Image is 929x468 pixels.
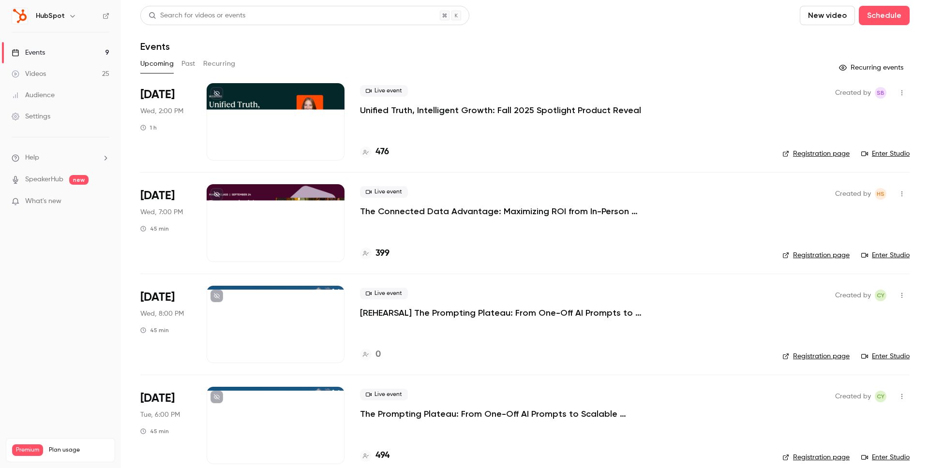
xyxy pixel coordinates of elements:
[12,153,109,163] li: help-dropdown-opener
[12,112,50,121] div: Settings
[861,453,910,462] a: Enter Studio
[25,175,63,185] a: SpeakerHub
[12,69,46,79] div: Videos
[375,449,390,462] h4: 494
[782,250,850,260] a: Registration page
[360,146,389,159] a: 476
[140,391,175,406] span: [DATE]
[12,444,43,456] span: Premium
[360,348,381,361] a: 0
[25,153,39,163] span: Help
[375,348,381,361] h4: 0
[140,56,174,72] button: Upcoming
[140,410,180,420] span: Tue, 6:00 PM
[877,188,884,200] span: HS
[835,60,910,75] button: Recurring events
[12,8,28,24] img: HubSpot
[69,175,89,185] span: new
[877,87,884,99] span: SB
[181,56,195,72] button: Past
[360,186,408,198] span: Live event
[49,446,109,454] span: Plan usage
[140,83,191,161] div: Sep 24 Wed, 2:00 PM (Europe/London)
[861,351,910,361] a: Enter Studio
[140,286,191,363] div: Sep 24 Wed, 3:00 PM (America/New York)
[835,87,871,99] span: Created by
[875,188,886,200] span: Heather Smyth
[360,389,408,400] span: Live event
[140,207,183,217] span: Wed, 7:00 PM
[360,288,408,299] span: Live event
[782,453,850,462] a: Registration page
[360,205,650,217] a: The Connected Data Advantage: Maximizing ROI from In-Person Events
[140,326,169,334] div: 45 min
[140,387,191,464] div: Sep 30 Tue, 1:00 PM (America/New York)
[360,408,650,420] a: The Prompting Plateau: From One-Off AI Prompts to Scalable Campaign Workflows
[140,41,170,52] h1: Events
[835,290,871,301] span: Created by
[861,250,910,260] a: Enter Studio
[140,184,191,262] div: Sep 24 Wed, 12:00 PM (America/Denver)
[98,197,109,206] iframe: Noticeable Trigger
[877,391,884,402] span: CY
[140,124,157,132] div: 1 h
[140,106,183,116] span: Wed, 2:00 PM
[782,351,850,361] a: Registration page
[140,188,175,204] span: [DATE]
[877,290,884,301] span: CY
[140,87,175,102] span: [DATE]
[12,90,55,100] div: Audience
[875,290,886,301] span: Celine Yung
[875,87,886,99] span: Sharan Bansal
[875,391,886,402] span: Celine Yung
[360,104,641,116] a: Unified Truth, Intelligent Growth: Fall 2025 Spotlight Product Reveal
[360,307,650,319] a: [REHEARSAL] The Prompting Plateau: From One-Off AI Prompts to Scalable Campaign Workflows
[782,149,850,159] a: Registration page
[859,6,910,25] button: Schedule
[375,146,389,159] h4: 476
[360,449,390,462] a: 494
[375,247,390,260] h4: 399
[835,188,871,200] span: Created by
[25,196,61,206] span: What's new
[140,427,169,435] div: 45 min
[360,247,390,260] a: 399
[861,149,910,159] a: Enter Studio
[149,11,245,21] div: Search for videos or events
[140,309,184,319] span: Wed, 8:00 PM
[140,225,169,233] div: 45 min
[835,391,871,402] span: Created by
[36,11,65,21] h6: HubSpot
[800,6,855,25] button: New video
[12,48,45,58] div: Events
[203,56,236,72] button: Recurring
[360,85,408,97] span: Live event
[140,290,175,305] span: [DATE]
